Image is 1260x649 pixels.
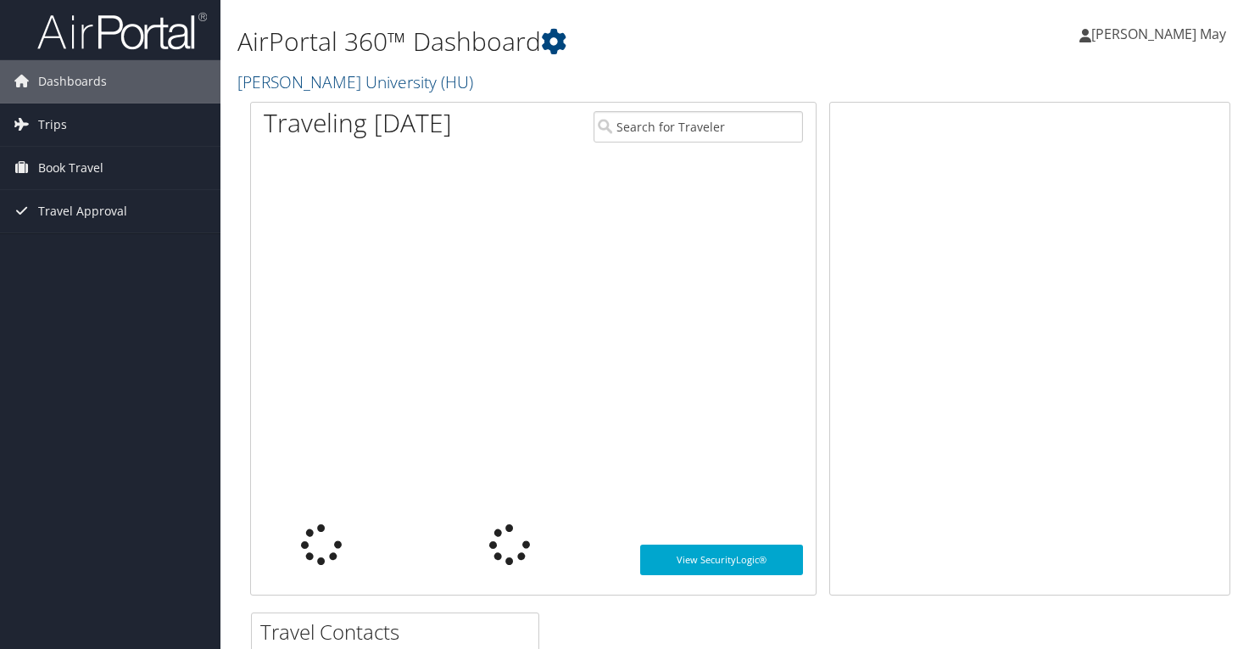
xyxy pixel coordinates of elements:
span: Dashboards [38,60,107,103]
span: Trips [38,104,67,146]
a: [PERSON_NAME] May [1079,8,1243,59]
a: [PERSON_NAME] University (HU) [237,70,477,93]
img: airportal-logo.png [37,11,207,51]
span: [PERSON_NAME] May [1091,25,1226,43]
span: Travel Approval [38,190,127,232]
h1: AirPortal 360™ Dashboard [237,24,908,59]
input: Search for Traveler [594,111,804,143]
h1: Traveling [DATE] [264,105,452,141]
a: View SecurityLogic® [640,545,803,575]
h2: Travel Contacts [260,618,538,646]
span: Book Travel [38,147,103,189]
